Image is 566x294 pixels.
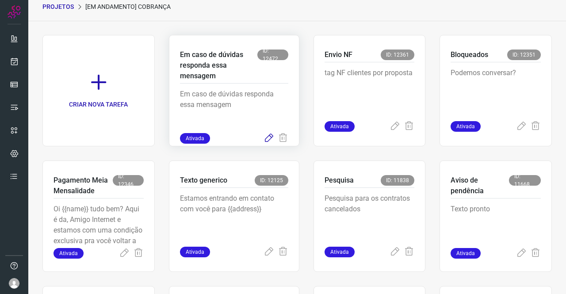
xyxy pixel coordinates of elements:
[325,193,415,237] p: Pesquisa para os contratos cancelados
[257,50,288,60] span: ID: 12472
[180,133,210,144] span: Ativada
[451,50,488,60] p: Bloqueados
[113,175,144,186] span: ID: 12346
[451,204,541,248] p: Texto pronto
[451,175,509,196] p: Aviso de pendência
[180,193,288,237] p: Estamos entrando em contato com você para {{address}}
[509,175,541,186] span: ID: 11668
[507,50,541,60] span: ID: 12351
[54,175,113,196] p: Pagamento Meia Mensalidade
[255,175,288,186] span: ID: 12125
[381,175,414,186] span: ID: 11838
[54,204,144,248] p: Oi {{name}} tudo bem? Aqui é da, Amigo Internet e estamos com uma condição exclusiva pra você vol...
[451,68,541,112] p: Podemos conversar?
[42,2,74,11] p: PROJETOS
[325,247,355,257] span: Ativada
[85,2,171,11] p: [Em andamento] COBRANÇA
[451,248,481,259] span: Ativada
[54,248,84,259] span: Ativada
[381,50,414,60] span: ID: 12361
[180,89,288,133] p: Em caso de dúvidas responda essa mensagem
[42,35,155,146] a: CRIAR NOVA TAREFA
[180,247,210,257] span: Ativada
[325,121,355,132] span: Ativada
[325,50,352,60] p: Envio NF
[180,175,227,186] p: Texto generico
[180,50,257,81] p: Em caso de dúvidas responda essa mensagem
[8,5,21,19] img: Logo
[451,121,481,132] span: Ativada
[325,68,415,112] p: tag NF clientes por proposta
[9,278,19,289] img: avatar-user-boy.jpg
[69,100,128,109] p: CRIAR NOVA TAREFA
[325,175,354,186] p: Pesquisa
